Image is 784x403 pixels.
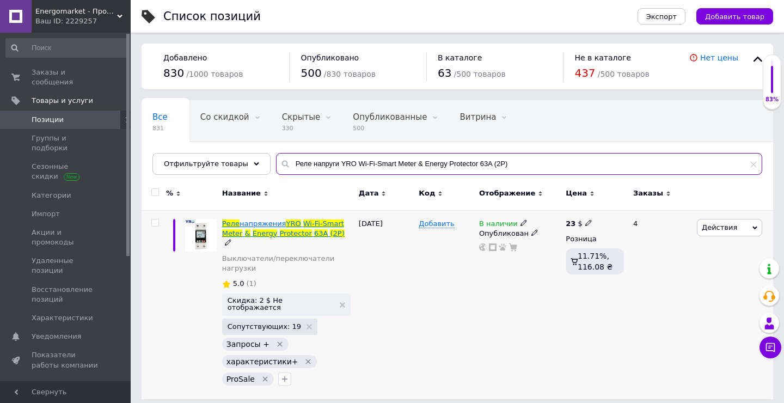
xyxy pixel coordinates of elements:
[245,229,250,237] span: &
[638,8,685,25] button: Экспорт
[222,219,345,237] a: РеленапряженияYROWi-Fi-SmartMeter&EnergyProtector63A(2P)
[163,66,184,80] span: 830
[627,210,694,399] div: 4
[275,340,284,349] svg: Удалить метку
[261,375,269,383] svg: Удалить метку
[303,219,344,228] span: Wi-Fi-Smart
[566,219,592,229] div: $
[566,234,624,244] div: Розница
[166,188,173,198] span: %
[566,188,587,198] span: Цена
[152,124,168,132] span: 831
[454,70,506,78] span: / 500 товаров
[304,357,313,366] svg: Удалить метку
[700,53,738,62] a: Нет цены
[301,66,321,80] span: 500
[226,357,298,366] span: характеристики+
[566,219,575,228] b: 23
[32,285,101,304] span: Восстановление позиций
[286,219,301,228] span: YRO
[5,38,128,58] input: Поиск
[200,112,249,122] span: Со скидкой
[359,188,379,198] span: Дата
[574,66,595,80] span: 437
[276,153,762,175] input: Поиск по названию позиции, артикулу и поисковым запросам
[32,379,101,399] span: Панель управления
[314,229,328,237] span: 63A
[164,160,248,168] span: Отфильтруйте товары
[763,96,781,103] div: 83%
[353,112,427,122] span: Опубликованные
[32,191,71,200] span: Категории
[35,16,131,26] div: Ваш ID: 2229257
[163,53,207,62] span: Добавлено
[163,11,261,22] div: Список позиций
[226,340,269,349] span: Запросы +
[32,332,81,341] span: Уведомления
[574,53,631,62] span: Не в каталоге
[185,219,217,252] img: Реле напряжения YRO Wi-Fi-Smart Meter & Energy Protector 63A (2P)
[152,154,250,163] span: Гибридные инверторы
[479,229,560,239] div: Опубликован
[353,124,427,132] span: 500
[253,229,278,237] span: Energy
[186,70,243,78] span: / 1000 товаров
[32,313,93,323] span: Характеристики
[32,350,101,370] span: Показатели работы компании
[633,188,663,198] span: Заказы
[280,229,312,237] span: Protector
[228,297,334,311] span: Скидка: 2 $ Не отображается
[479,188,535,198] span: Отображение
[233,279,244,288] span: 5.0
[228,323,301,330] span: Сопутствующих: 19
[32,256,101,276] span: Удаленные позиции
[759,337,781,358] button: Чат с покупателем
[32,115,64,125] span: Позиции
[222,254,353,273] a: Выключатели/переключатели нагрузки
[32,68,101,87] span: Заказы и сообщения
[152,112,168,122] span: Все
[646,13,677,21] span: Экспорт
[598,70,650,78] span: / 500 товаров
[578,252,612,271] span: 11.71%, 116.08 ₴
[696,8,773,25] button: Добавить товар
[460,112,496,122] span: Витрина
[702,223,737,231] span: Действия
[705,13,764,21] span: Добавить товар
[419,219,454,228] span: Добавить
[438,53,482,62] span: В каталоге
[35,7,117,16] span: Energomarket - Простой заказ, большой выбор!
[324,70,376,78] span: / 830 товаров
[419,188,435,198] span: Код
[32,133,101,153] span: Группы и подборки
[32,96,93,106] span: Товары и услуги
[222,219,240,228] span: Реле
[32,162,101,181] span: Сезонные скидки
[282,124,321,132] span: 330
[240,219,286,228] span: напряжения
[301,53,359,62] span: Опубликовано
[438,66,451,80] span: 63
[226,375,255,383] span: ProSale
[32,228,101,247] span: Акции и промокоды
[32,209,60,219] span: Импорт
[222,188,261,198] span: Название
[479,219,518,231] span: В наличии
[222,229,243,237] span: Meter
[246,279,256,288] span: (1)
[282,112,321,122] span: Скрытые
[330,229,344,237] span: (2P)
[356,210,416,399] div: [DATE]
